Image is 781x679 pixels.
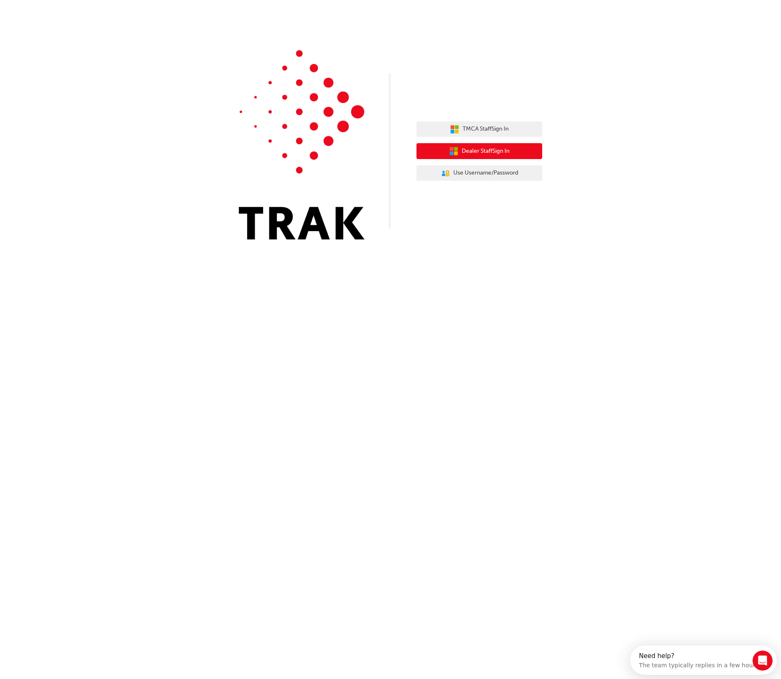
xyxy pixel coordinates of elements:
button: Dealer StaffSign In [416,143,542,159]
div: The team typically replies in a few hours. [9,14,130,23]
button: Use Username/Password [416,165,542,181]
iframe: Intercom live chat discovery launcher [630,646,777,675]
iframe: Intercom live chat [753,651,773,671]
span: Dealer Staff Sign In [462,147,509,156]
div: Need help? [9,7,130,14]
div: Open Intercom Messenger [3,3,155,26]
span: TMCA Staff Sign In [463,124,509,134]
span: Use Username/Password [453,168,518,178]
img: Trak [239,50,365,239]
button: TMCA StaffSign In [416,121,542,137]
